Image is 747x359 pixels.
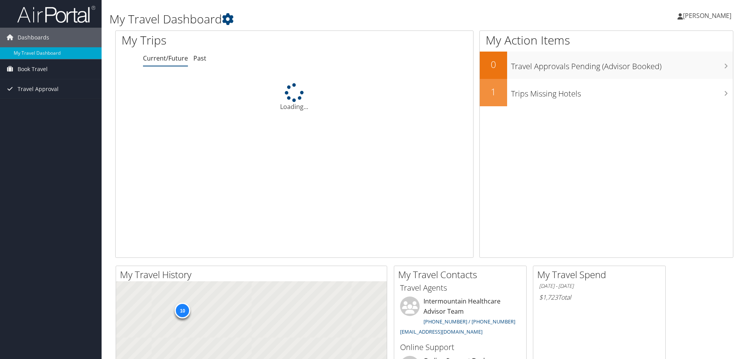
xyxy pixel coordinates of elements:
h2: 0 [480,58,507,71]
h2: My Travel Spend [537,268,665,281]
a: [EMAIL_ADDRESS][DOMAIN_NAME] [400,328,483,335]
h1: My Action Items [480,32,733,48]
h1: My Travel Dashboard [109,11,529,27]
h6: Total [539,293,659,302]
span: Dashboards [18,28,49,47]
a: 1Trips Missing Hotels [480,79,733,106]
h3: Travel Agents [400,282,520,293]
h6: [DATE] - [DATE] [539,282,659,290]
h3: Online Support [400,342,520,353]
h2: 1 [480,85,507,98]
a: 0Travel Approvals Pending (Advisor Booked) [480,52,733,79]
span: [PERSON_NAME] [683,11,731,20]
img: airportal-logo.png [17,5,95,23]
h2: My Travel Contacts [398,268,526,281]
span: $1,723 [539,293,558,302]
h1: My Trips [122,32,318,48]
a: Past [193,54,206,63]
span: Book Travel [18,59,48,79]
a: Current/Future [143,54,188,63]
div: 10 [175,303,190,318]
h2: My Travel History [120,268,387,281]
a: [PHONE_NUMBER] / [PHONE_NUMBER] [424,318,515,325]
div: Loading... [116,83,473,111]
li: Intermountain Healthcare Advisor Team [396,296,524,338]
h3: Trips Missing Hotels [511,84,733,99]
a: [PERSON_NAME] [677,4,739,27]
h3: Travel Approvals Pending (Advisor Booked) [511,57,733,72]
span: Travel Approval [18,79,59,99]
